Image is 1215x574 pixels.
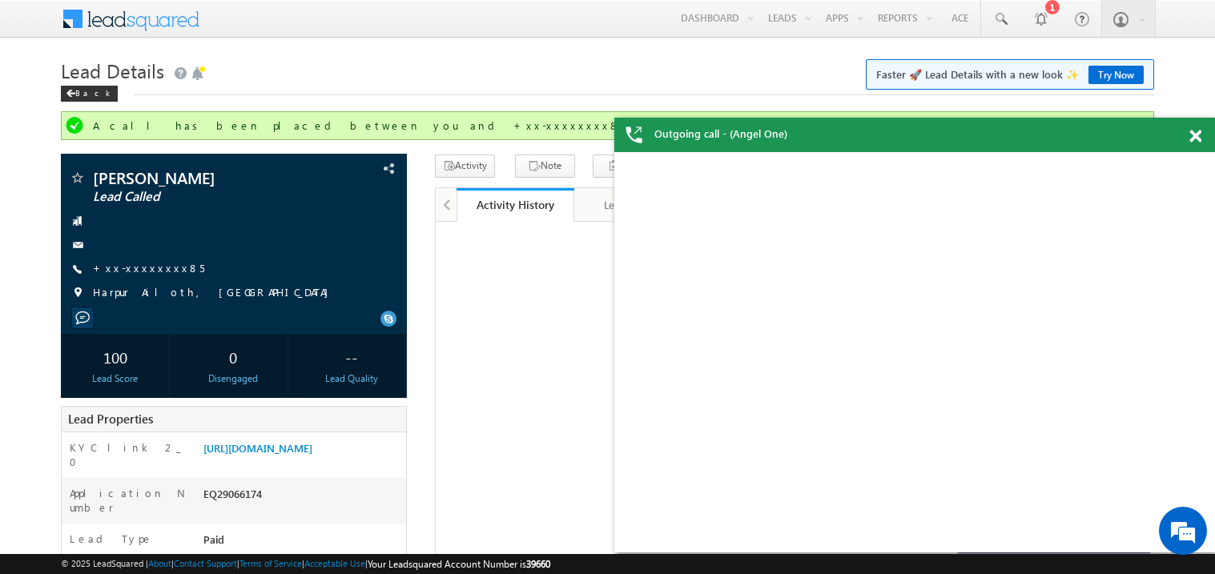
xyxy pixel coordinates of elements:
[876,66,1144,82] span: Faster 🚀 Lead Details with a new look ✨
[183,371,284,386] div: Disengaged
[654,126,787,141] span: Outgoing call - (Angel One)
[199,486,406,508] div: EQ29066174
[368,558,550,570] span: Your Leadsquared Account Number is
[70,486,187,515] label: Application Number
[301,371,402,386] div: Lead Quality
[574,188,692,222] a: Lead Details
[199,532,406,554] div: Paid
[93,261,204,275] a: +xx-xxxxxxxx85
[93,118,1125,133] div: A call has been placed between you and +xx-xxxxxxxx85
[61,86,118,102] div: Back
[68,411,153,427] span: Lead Properties
[587,195,678,215] div: Lead Details
[1088,66,1144,84] a: Try Now
[93,170,308,186] span: [PERSON_NAME]
[93,285,336,301] span: Harpur Ailoth, [GEOGRAPHIC_DATA]
[526,558,550,570] span: 39660
[148,558,171,568] a: About
[203,441,312,455] a: [URL][DOMAIN_NAME]
[174,558,237,568] a: Contact Support
[61,58,164,83] span: Lead Details
[515,155,575,178] button: Note
[457,188,574,222] a: Activity History
[239,558,302,568] a: Terms of Service
[183,342,284,371] div: 0
[469,197,562,212] div: Activity History
[304,558,365,568] a: Acceptable Use
[93,189,308,205] span: Lead Called
[70,440,187,469] label: KYC link 2_0
[593,155,653,178] button: Task
[65,342,166,371] div: 100
[61,556,550,572] span: © 2025 LeadSquared | | | | |
[65,371,166,386] div: Lead Score
[435,155,495,178] button: Activity
[61,85,126,98] a: Back
[70,532,153,546] label: Lead Type
[301,342,402,371] div: --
